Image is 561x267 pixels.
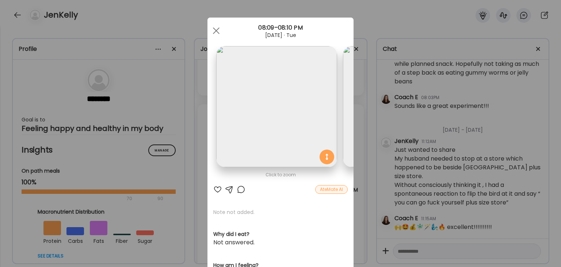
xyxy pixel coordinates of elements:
[213,170,348,179] div: Click to zoom
[343,46,464,167] img: images%2FtMmoAjnpC4W6inctRLcbakHpIsj1%2FLtfESnl7uxB94DZ21l7Y%2F1W03IBKIONDgIMjBP7bJ_1080
[213,230,348,238] h3: Why did I eat?
[207,23,354,32] div: 08:09–08:10 PM
[213,208,348,216] p: Note not added.
[216,46,337,167] img: images%2FtMmoAjnpC4W6inctRLcbakHpIsj1%2FLtfESnl7uxB94DZ21l7Y%2FPAWrtiUZmvMW8VOhkEhB_1080
[315,185,348,194] div: AteMate AI
[207,32,354,38] div: [DATE] · Tue
[213,238,348,247] div: Not answered.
